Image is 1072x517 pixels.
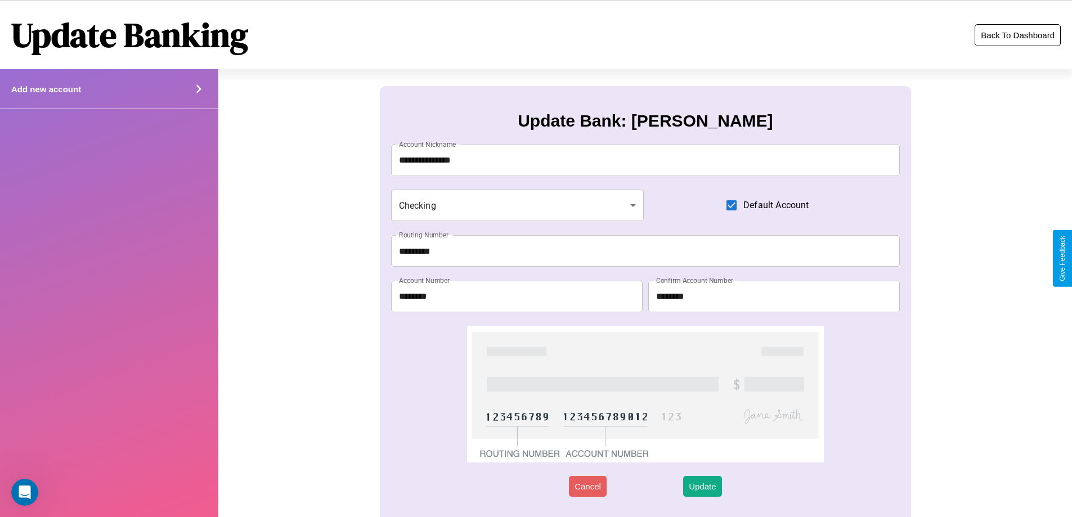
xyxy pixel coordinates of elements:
[11,479,38,506] iframe: Intercom live chat
[683,476,721,497] button: Update
[975,24,1061,46] button: Back To Dashboard
[399,276,450,285] label: Account Number
[569,476,607,497] button: Cancel
[11,84,81,94] h4: Add new account
[743,199,809,212] span: Default Account
[1058,236,1066,281] div: Give Feedback
[399,140,456,149] label: Account Nickname
[11,12,248,58] h1: Update Banking
[467,326,823,462] img: check
[399,230,448,240] label: Routing Number
[656,276,733,285] label: Confirm Account Number
[391,190,644,221] div: Checking
[518,111,773,131] h3: Update Bank: [PERSON_NAME]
